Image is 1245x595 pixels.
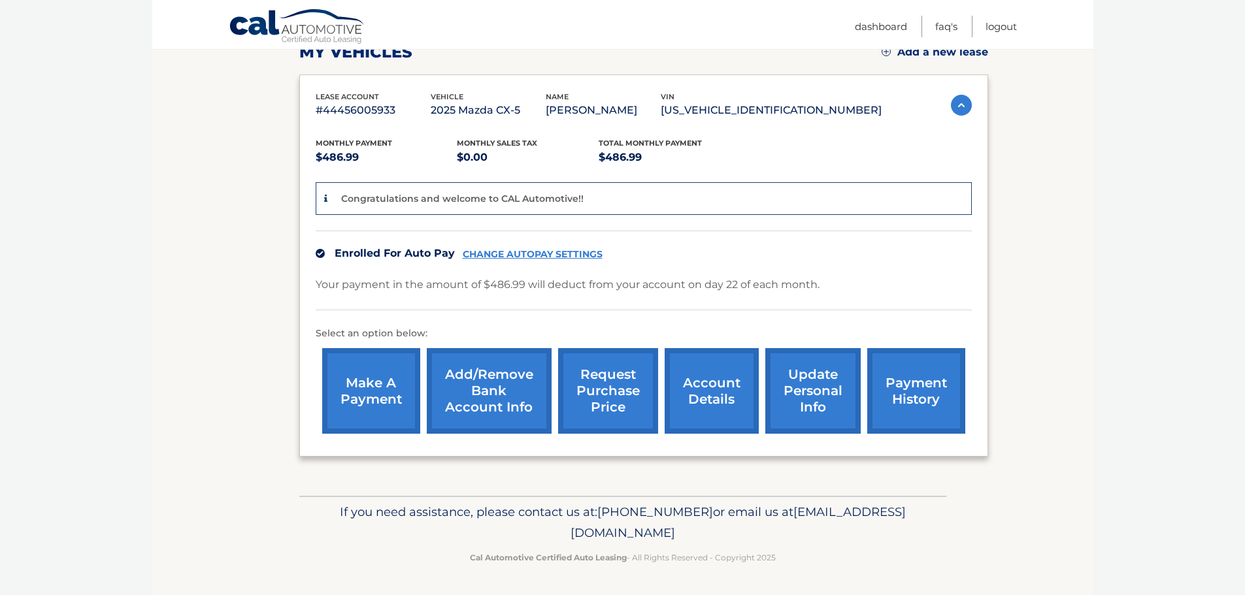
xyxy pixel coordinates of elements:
[316,326,972,342] p: Select an option below:
[597,504,713,519] span: [PHONE_NUMBER]
[316,249,325,258] img: check.svg
[431,101,546,120] p: 2025 Mazda CX-5
[316,138,392,148] span: Monthly Payment
[599,148,740,167] p: $486.99
[316,92,379,101] span: lease account
[986,16,1017,37] a: Logout
[308,551,938,564] p: - All Rights Reserved - Copyright 2025
[599,138,702,148] span: Total Monthly Payment
[341,193,584,204] p: Congratulations and welcome to CAL Automotive!!
[322,348,420,434] a: make a payment
[316,276,820,294] p: Your payment in the amount of $486.99 will deduct from your account on day 22 of each month.
[546,101,661,120] p: [PERSON_NAME]
[558,348,658,434] a: request purchase price
[463,249,603,260] a: CHANGE AUTOPAY SETTINGS
[431,92,463,101] span: vehicle
[661,92,674,101] span: vin
[427,348,552,434] a: Add/Remove bank account info
[882,47,891,56] img: add.svg
[229,8,366,46] a: Cal Automotive
[316,148,457,167] p: $486.99
[765,348,861,434] a: update personal info
[335,247,455,259] span: Enrolled For Auto Pay
[661,101,882,120] p: [US_VEHICLE_IDENTIFICATION_NUMBER]
[571,504,906,540] span: [EMAIL_ADDRESS][DOMAIN_NAME]
[470,553,627,562] strong: Cal Automotive Certified Auto Leasing
[951,95,972,116] img: accordion-active.svg
[546,92,569,101] span: name
[299,42,412,62] h2: my vehicles
[665,348,759,434] a: account details
[867,348,965,434] a: payment history
[855,16,907,37] a: Dashboard
[457,138,537,148] span: Monthly sales Tax
[308,502,938,543] p: If you need assistance, please contact us at: or email us at
[935,16,957,37] a: FAQ's
[316,101,431,120] p: #44456005933
[882,46,988,59] a: Add a new lease
[457,148,599,167] p: $0.00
